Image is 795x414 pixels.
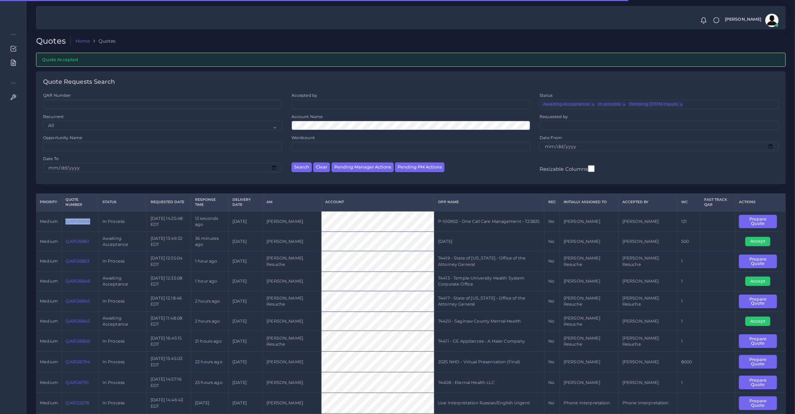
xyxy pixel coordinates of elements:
td: Awaiting Acceptance [98,272,147,291]
td: 22 hours ago [191,352,228,372]
a: QAR126845 [65,299,90,304]
button: Prepare Quote [739,215,777,229]
h4: Quote Requests Search [43,78,115,86]
a: Prepare Quote [739,298,782,303]
a: QAR126852 [65,259,89,264]
td: [DATE] [228,372,262,393]
label: Requested by [540,114,568,119]
a: QAR126800 [65,339,90,344]
td: [DATE] [228,251,262,272]
td: No [544,331,560,352]
td: 1 [677,331,700,352]
span: medium [40,299,58,304]
td: [PERSON_NAME] Resuche [618,291,677,312]
label: Recurrent [43,114,64,119]
td: No [544,232,560,251]
td: Awaiting Acceptance [98,232,147,251]
td: No [544,372,560,393]
th: Status [98,193,147,211]
th: Initially Assigned to [560,193,618,211]
td: [PERSON_NAME] [560,232,618,251]
td: No [544,211,560,232]
td: [DATE] [228,331,262,352]
td: 1 hour ago [191,272,228,291]
td: No [544,393,560,414]
td: [DATE] 12:55:04 EDT [147,251,191,272]
label: Resizable Columns [540,164,594,173]
button: Pending PM Actions [395,162,444,172]
a: QAR126791 [65,380,89,385]
td: 500 [677,232,700,251]
td: [PERSON_NAME] [263,272,322,291]
td: 74413 - Temple University Health System Corporate Office [434,272,544,291]
td: 1 hour ago [191,251,228,272]
li: In process [597,102,626,107]
td: [DATE] [228,272,262,291]
td: 74420 - Saginaw County Mental Health [434,312,544,331]
td: [PERSON_NAME] [618,312,677,331]
td: [DATE] 12:18:46 EDT [147,291,191,312]
td: 1 [677,272,700,291]
td: [DATE] [228,352,262,372]
td: [PERSON_NAME] [263,312,322,331]
a: Prepare Quote [739,219,782,224]
a: Prepare Quote [739,359,782,364]
td: [DATE] 12:33:08 EDT [147,272,191,291]
td: No [544,272,560,291]
label: Accepted by [291,92,318,98]
td: 1 [677,372,700,393]
span: medium [40,239,58,244]
td: [PERSON_NAME] [560,372,618,393]
td: 2 hours ago [191,291,228,312]
td: [PERSON_NAME] [263,352,322,372]
li: Quotes [90,38,116,44]
td: [PERSON_NAME] [618,372,677,393]
td: In Process [98,372,147,393]
td: 121 [677,211,700,232]
td: 1 [677,312,700,331]
span: medium [40,259,58,264]
td: 74417 - State of [US_STATE] - Office of the Attorney General [434,291,544,312]
a: QAR126858 [65,219,90,224]
label: Account Name [291,114,323,119]
span: medium [40,359,58,364]
td: [PERSON_NAME] [263,232,322,251]
th: AM [263,193,322,211]
a: QAR126849 [65,279,90,284]
button: Accept [745,237,770,246]
button: Search [291,162,312,172]
a: QAR126794 [65,359,90,364]
td: [PERSON_NAME] [618,232,677,251]
a: Home [75,38,90,44]
a: Prepare Quote [739,400,782,405]
label: Wordcount [291,135,315,140]
td: 74419 - State of [US_STATE] - Office of the Attorney General [434,251,544,272]
td: [PERSON_NAME] [263,211,322,232]
td: In Process [98,352,147,372]
button: Pending Manager Actions [332,162,394,172]
a: Prepare Quote [739,259,782,264]
td: No [544,312,560,331]
th: Requested Date [147,193,191,211]
td: 2025 NHO - Virtual Presentation (Final) [434,352,544,372]
td: Phone Interpretation [560,393,618,414]
th: Account [321,193,434,211]
th: Opp Name [434,193,544,211]
td: 74408 - Eternal Health LLC [434,372,544,393]
td: 1 [677,291,700,312]
td: In Process [98,393,147,414]
td: [DATE] [228,211,262,232]
button: Prepare Quote [739,396,777,410]
td: [PERSON_NAME] Resuche [560,331,618,352]
a: QAR126842 [65,319,90,324]
th: Actions [735,193,785,211]
th: WC [677,193,700,211]
a: Prepare Quote [739,338,782,343]
label: QAR Number [43,92,71,98]
td: Phone Interpretation [618,393,677,414]
td: [PERSON_NAME] [560,211,618,232]
label: Date To [43,156,59,161]
td: [DATE] [228,312,262,331]
li: Pending DTPM Inputs [628,102,683,107]
td: [DATE] [434,232,544,251]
